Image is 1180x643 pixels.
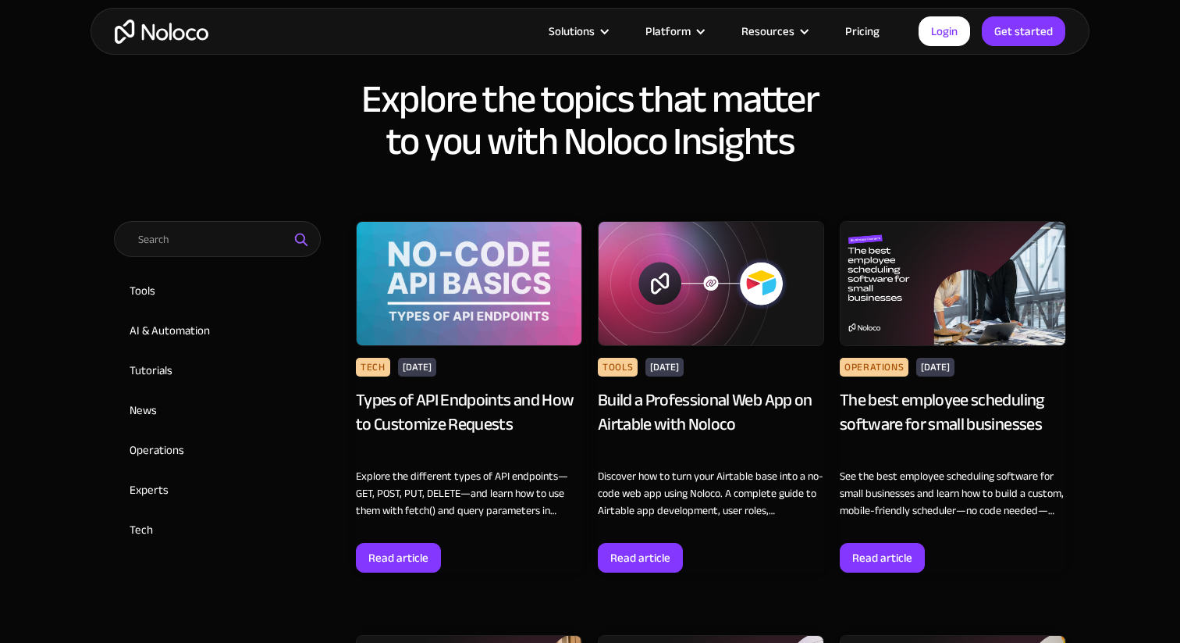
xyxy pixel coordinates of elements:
[368,548,428,568] div: Read article
[549,21,595,41] div: Solutions
[916,358,954,377] div: [DATE]
[529,21,626,41] div: Solutions
[115,20,208,44] a: home
[741,21,794,41] div: Resources
[356,358,390,377] div: Tech
[114,221,321,257] input: Search
[645,21,691,41] div: Platform
[398,358,436,377] div: [DATE]
[982,16,1065,46] a: Get started
[598,358,638,377] div: Tools
[840,221,1066,346] img: The best employee scheduling software for small businesses
[356,221,582,573] a: Tech[DATE]Types of API Endpoints and How to Customize RequestsExplore the different types of API ...
[610,548,670,568] div: Read article
[356,388,582,460] div: Types of API Endpoints and How to Customize Requests
[722,21,826,41] div: Resources
[840,468,1066,520] div: See the best employee scheduling software for small businesses and learn how to build a custom, m...
[356,468,582,520] div: Explore the different types of API endpoints—GET, POST, PUT, DELETE—and learn how to use them wit...
[114,221,340,548] form: Email Form 2
[598,221,824,573] a: Tools[DATE]Build a Professional Web App on Airtable with NolocoDiscover how to turn your Airtable...
[598,388,824,460] div: Build a Professional Web App on Airtable with Noloco
[840,221,1066,573] a: The best employee scheduling software for small businessesOperations[DATE]The best employee sched...
[840,388,1066,460] div: The best employee scheduling software for small businesses
[826,21,899,41] a: Pricing
[626,21,722,41] div: Platform
[840,358,908,377] div: Operations
[598,468,824,520] div: Discover how to turn your Airtable base into a no-code web app using Noloco. A complete guide to ...
[106,78,1074,163] h2: Explore the topics that matter to you with Noloco Insights
[645,358,684,377] div: [DATE]
[919,16,970,46] a: Login
[852,548,912,568] div: Read article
